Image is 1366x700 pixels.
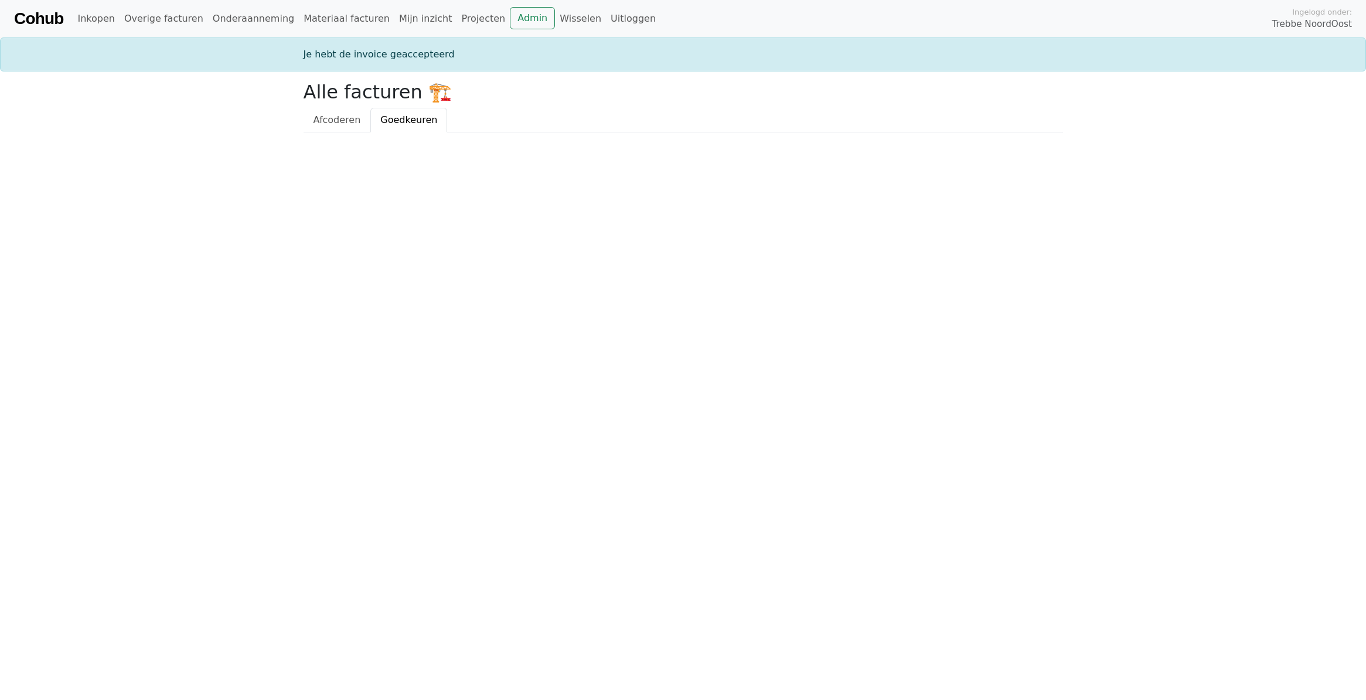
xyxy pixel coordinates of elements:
[1292,6,1352,18] span: Ingelogd onder:
[457,7,510,30] a: Projecten
[380,114,437,125] span: Goedkeuren
[314,114,361,125] span: Afcoderen
[555,7,606,30] a: Wisselen
[304,81,1063,103] h2: Alle facturen 🏗️
[304,108,371,132] a: Afcoderen
[208,7,299,30] a: Onderaanneming
[14,5,63,33] a: Cohub
[299,7,394,30] a: Materiaal facturen
[394,7,457,30] a: Mijn inzicht
[1272,18,1352,31] span: Trebbe NoordOost
[120,7,208,30] a: Overige facturen
[606,7,660,30] a: Uitloggen
[73,7,119,30] a: Inkopen
[370,108,447,132] a: Goedkeuren
[510,7,555,29] a: Admin
[297,47,1070,62] div: Je hebt de invoice geaccepteerd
